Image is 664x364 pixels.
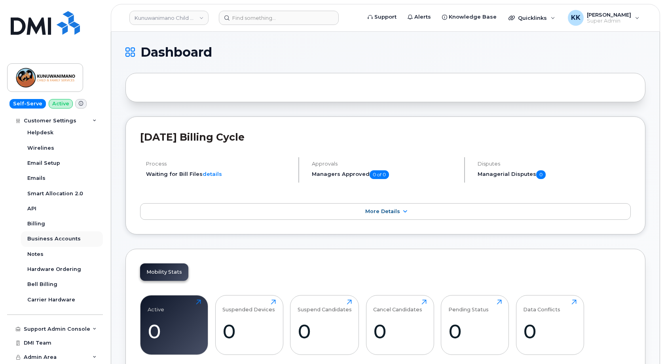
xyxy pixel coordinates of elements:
[140,131,631,143] h2: [DATE] Billing Cycle
[448,320,502,343] div: 0
[222,299,276,350] a: Suspended Devices0
[365,208,400,214] span: More Details
[373,320,427,343] div: 0
[148,299,164,313] div: Active
[448,299,502,350] a: Pending Status0
[373,299,422,313] div: Cancel Candidates
[222,299,275,313] div: Suspended Devices
[312,170,457,179] h5: Managers Approved
[536,170,546,179] span: 0
[298,299,352,350] a: Suspend Candidates0
[523,299,560,313] div: Data Conflicts
[298,320,352,343] div: 0
[448,299,489,313] div: Pending Status
[140,46,212,58] span: Dashboard
[298,299,352,313] div: Suspend Candidates
[146,170,292,178] li: Waiting for Bill Files
[203,171,222,177] a: details
[148,320,201,343] div: 0
[373,299,427,350] a: Cancel Candidates0
[478,161,631,167] h4: Disputes
[146,161,292,167] h4: Process
[478,170,631,179] h5: Managerial Disputes
[523,320,577,343] div: 0
[370,170,389,179] span: 0 of 0
[312,161,457,167] h4: Approvals
[148,299,201,350] a: Active0
[523,299,577,350] a: Data Conflicts0
[222,320,276,343] div: 0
